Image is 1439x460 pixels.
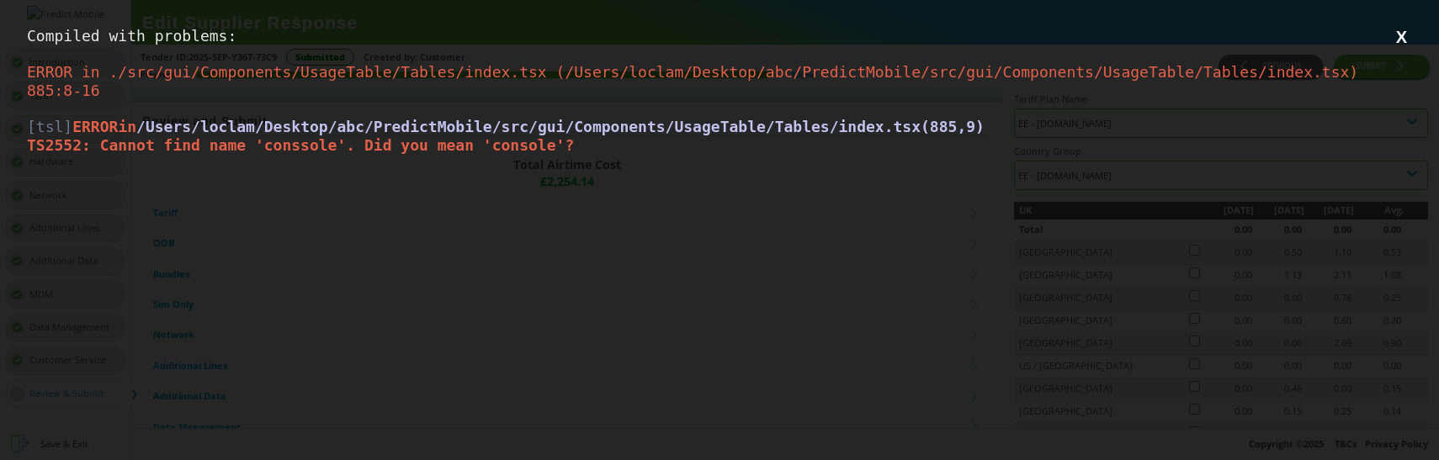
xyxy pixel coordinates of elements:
span: in [118,118,136,135]
span: ERROR [72,118,118,135]
span: [tsl] [27,118,72,135]
span: Compiled with problems: [27,27,236,45]
span: /Users/loclam/Desktop/abc/PredictMobile/src/gui/Components/UsageTable/Tables/index.tsx(885,9) [136,118,985,135]
span: ERROR in ./src/gui/Components/UsageTable/Tables/index.tsx (/Users/loclam/Desktop/abc/PredictMobil... [27,63,1367,99]
span: TS2552: Cannot find name 'conssole'. Did you mean 'console'? [27,136,574,154]
button: X [1391,27,1412,48]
